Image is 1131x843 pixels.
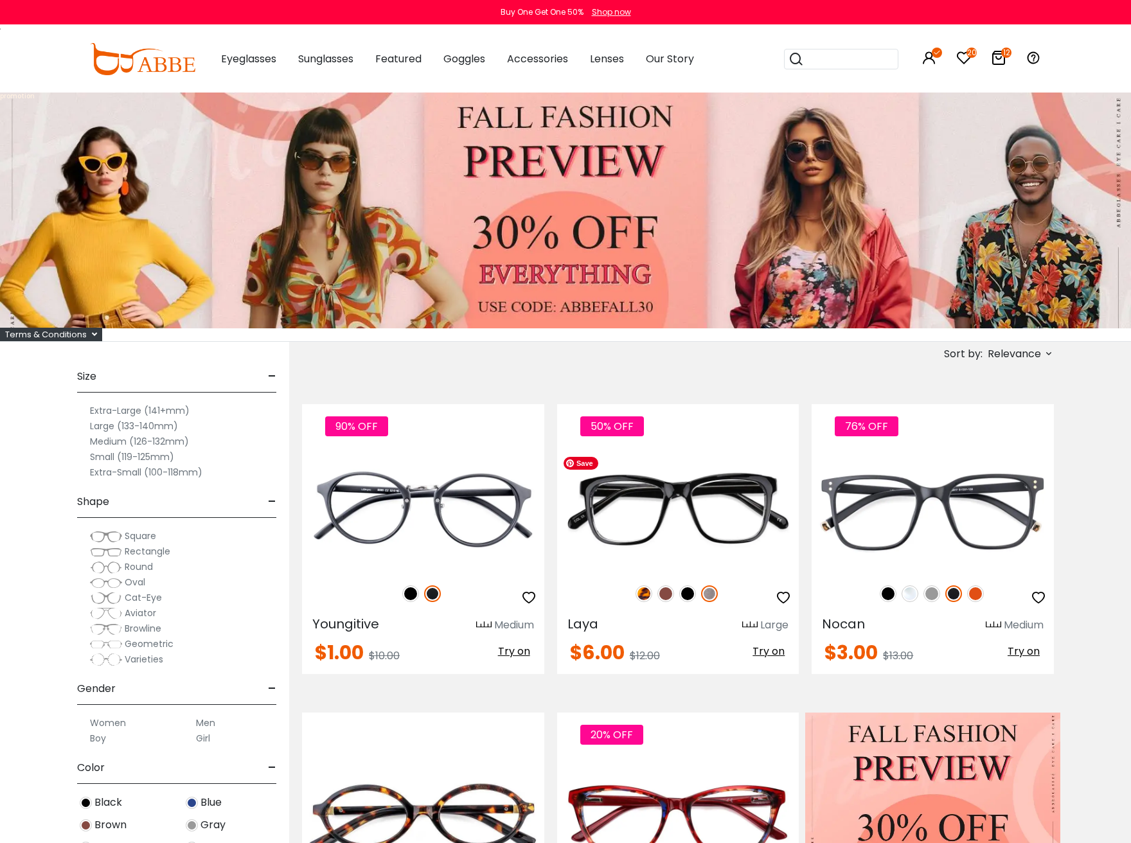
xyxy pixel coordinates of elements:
[590,51,624,66] span: Lenses
[125,607,156,619] span: Aviator
[570,639,625,666] span: $6.00
[967,585,984,602] img: Orange
[90,465,202,480] label: Extra-Small (100-118mm)
[80,819,92,831] img: Brown
[1004,643,1044,660] button: Try on
[90,43,195,75] img: abbeglasses.com
[557,450,799,571] img: Gun Laya - Plastic ,Universal Bridge Fit
[1001,48,1011,58] i: 12
[1004,617,1044,633] div: Medium
[501,6,583,18] div: Buy One Get One 50%
[90,731,106,746] label: Boy
[742,621,758,630] img: size ruler
[956,53,972,67] a: 20
[424,585,441,602] img: Matte Black
[592,6,631,18] div: Shop now
[94,795,122,810] span: Black
[760,617,788,633] div: Large
[476,621,492,630] img: size ruler
[302,450,544,571] img: Matte-black Youngitive - Plastic ,Adjust Nose Pads
[90,653,122,666] img: Varieties.png
[196,715,215,731] label: Men
[443,51,485,66] span: Goggles
[90,623,122,635] img: Browline.png
[268,673,276,704] span: -
[812,450,1054,571] img: Matte-black Nocan - TR ,Universal Bridge Fit
[125,529,156,542] span: Square
[77,361,96,392] span: Size
[630,648,660,663] span: $12.00
[77,673,116,704] span: Gender
[186,819,198,831] img: Gray
[312,615,379,633] span: Youngitive
[268,361,276,392] span: -
[90,434,189,449] label: Medium (126-132mm)
[90,449,174,465] label: Small (119-125mm)
[90,530,122,543] img: Square.png
[268,752,276,783] span: -
[268,486,276,517] span: -
[369,648,400,663] span: $10.00
[221,51,276,66] span: Eyeglasses
[498,644,530,659] span: Try on
[90,546,122,558] img: Rectangle.png
[824,639,878,666] span: $3.00
[196,731,210,746] label: Girl
[494,643,534,660] button: Try on
[90,576,122,589] img: Oval.png
[753,644,785,659] span: Try on
[90,418,178,434] label: Large (133-140mm)
[585,6,631,17] a: Shop now
[564,457,598,470] span: Save
[80,797,92,809] img: Black
[125,653,163,666] span: Varieties
[822,615,865,633] span: Nocan
[125,591,162,604] span: Cat-Eye
[749,643,788,660] button: Try on
[125,560,153,573] span: Round
[90,403,190,418] label: Extra-Large (141+mm)
[90,715,126,731] label: Women
[125,622,161,635] span: Browline
[90,561,122,574] img: Round.png
[315,639,364,666] span: $1.00
[679,585,696,602] img: Black
[636,585,652,602] img: Leopard
[646,51,694,66] span: Our Story
[298,51,353,66] span: Sunglasses
[125,637,174,650] span: Geometric
[580,725,643,745] span: 20% OFF
[402,585,419,602] img: Black
[988,342,1041,366] span: Relevance
[125,545,170,558] span: Rectangle
[657,585,674,602] img: Brown
[580,416,644,436] span: 50% OFF
[902,585,918,602] img: Clear
[200,795,222,810] span: Blue
[701,585,718,602] img: Gun
[77,486,109,517] span: Shape
[567,615,598,633] span: Laya
[945,585,962,602] img: Matte Black
[325,416,388,436] span: 90% OFF
[90,638,122,651] img: Geometric.png
[944,346,983,361] span: Sort by:
[90,607,122,620] img: Aviator.png
[494,617,534,633] div: Medium
[835,416,898,436] span: 76% OFF
[923,585,940,602] img: Gray
[1008,644,1040,659] span: Try on
[507,51,568,66] span: Accessories
[880,585,896,602] img: Black
[200,817,226,833] span: Gray
[991,53,1006,67] a: 12
[77,752,105,783] span: Color
[125,576,145,589] span: Oval
[90,592,122,605] img: Cat-Eye.png
[883,648,913,663] span: $13.00
[94,817,127,833] span: Brown
[186,797,198,809] img: Blue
